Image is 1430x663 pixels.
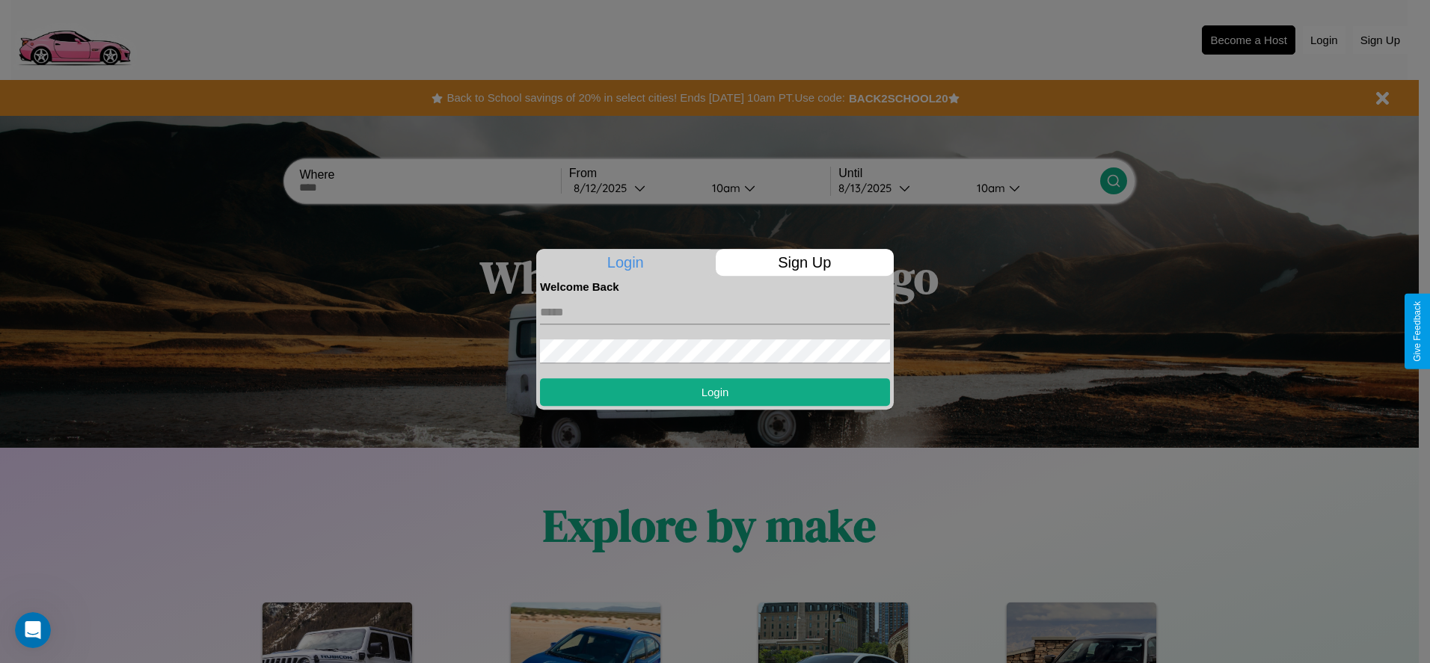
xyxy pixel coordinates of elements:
[536,249,715,276] p: Login
[540,378,890,406] button: Login
[540,280,890,293] h4: Welcome Back
[1412,301,1423,362] div: Give Feedback
[716,249,894,276] p: Sign Up
[15,612,51,648] iframe: Intercom live chat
